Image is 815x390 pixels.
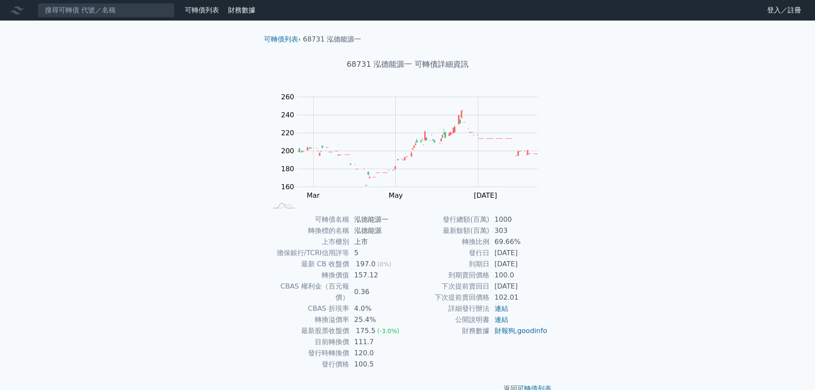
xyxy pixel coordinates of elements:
[349,236,408,247] td: 上市
[408,303,489,314] td: 詳細發行辦法
[489,259,548,270] td: [DATE]
[408,214,489,225] td: 發行總額(百萬)
[408,292,489,303] td: 下次提前賣回價格
[267,314,349,325] td: 轉換溢價率
[281,183,294,191] tspan: 160
[408,247,489,259] td: 發行日
[489,281,548,292] td: [DATE]
[489,270,548,281] td: 100.0
[408,225,489,236] td: 最新餘額(百萬)
[281,147,294,155] tspan: 200
[307,191,320,199] tspan: Mar
[349,214,408,225] td: 泓德能源一
[264,34,301,45] li: ›
[267,247,349,259] td: 擔保銀行/TCRI信用評等
[281,93,294,101] tspan: 260
[257,58,558,70] h1: 68731 泓德能源一 可轉債詳細資訊
[408,281,489,292] td: 下次提前賣回日
[267,281,349,303] td: CBAS 權利金（百元報價）
[267,259,349,270] td: 最新 CB 收盤價
[408,325,489,336] td: 財務數據
[349,270,408,281] td: 157.12
[264,35,298,43] a: 可轉債列表
[281,165,294,173] tspan: 180
[495,327,515,335] a: 財報狗
[489,325,548,336] td: ,
[388,191,403,199] tspan: May
[267,270,349,281] td: 轉換價值
[349,314,408,325] td: 25.4%
[349,348,408,359] td: 120.0
[408,236,489,247] td: 轉換比例
[267,303,349,314] td: CBAS 折現率
[489,236,548,247] td: 69.66%
[267,336,349,348] td: 目前轉換價
[267,359,349,370] td: 發行價格
[277,93,551,217] g: Chart
[267,236,349,247] td: 上市櫃別
[38,3,175,18] input: 搜尋可轉債 代號／名稱
[489,247,548,259] td: [DATE]
[489,292,548,303] td: 102.01
[354,325,377,336] div: 175.5
[489,214,548,225] td: 1000
[408,314,489,325] td: 公開說明書
[354,259,377,270] div: 197.0
[495,304,508,313] a: 連結
[408,270,489,281] td: 到期賣回價格
[267,225,349,236] td: 轉換標的名稱
[349,359,408,370] td: 100.5
[281,129,294,137] tspan: 220
[267,325,349,336] td: 最新股票收盤價
[408,259,489,270] td: 到期日
[349,303,408,314] td: 4.0%
[349,247,408,259] td: 5
[303,34,361,45] li: 68731 泓德能源一
[474,191,497,199] tspan: [DATE]
[349,281,408,303] td: 0.36
[281,111,294,119] tspan: 240
[228,6,255,14] a: 財務數據
[377,261,391,268] span: (0%)
[495,316,508,324] a: 連結
[377,327,400,334] span: (-3.0%)
[489,225,548,236] td: 303
[517,327,547,335] a: goodinfo
[267,214,349,225] td: 可轉債名稱
[185,6,219,14] a: 可轉債列表
[760,3,808,17] a: 登入／註冊
[349,336,408,348] td: 111.7
[349,225,408,236] td: 泓德能源
[267,348,349,359] td: 發行時轉換價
